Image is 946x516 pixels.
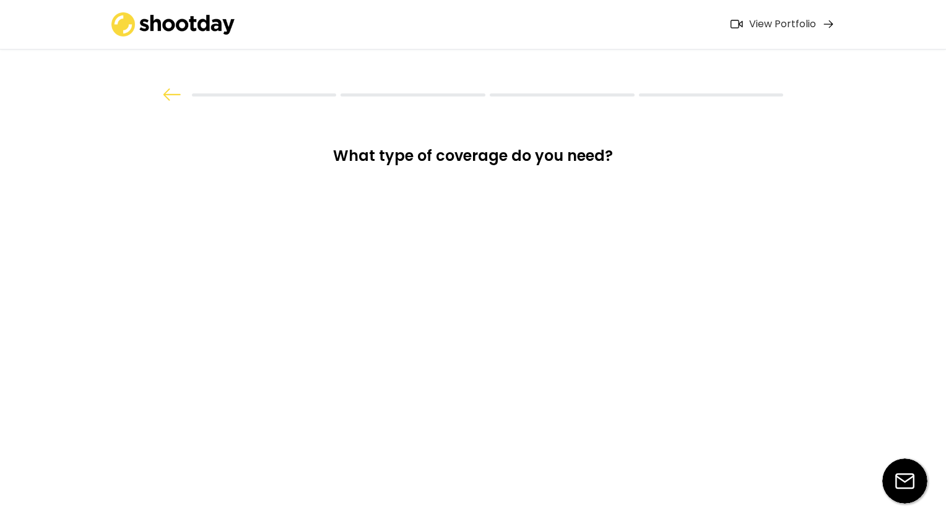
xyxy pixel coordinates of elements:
[749,18,816,31] div: View Portfolio
[882,458,927,504] img: email-icon%20%281%29.svg
[163,88,181,101] img: arrow%20back.svg
[305,146,641,175] div: What type of coverage do you need?
[111,12,235,37] img: shootday_logo.png
[731,20,743,28] img: Icon%20feather-video%402x.png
